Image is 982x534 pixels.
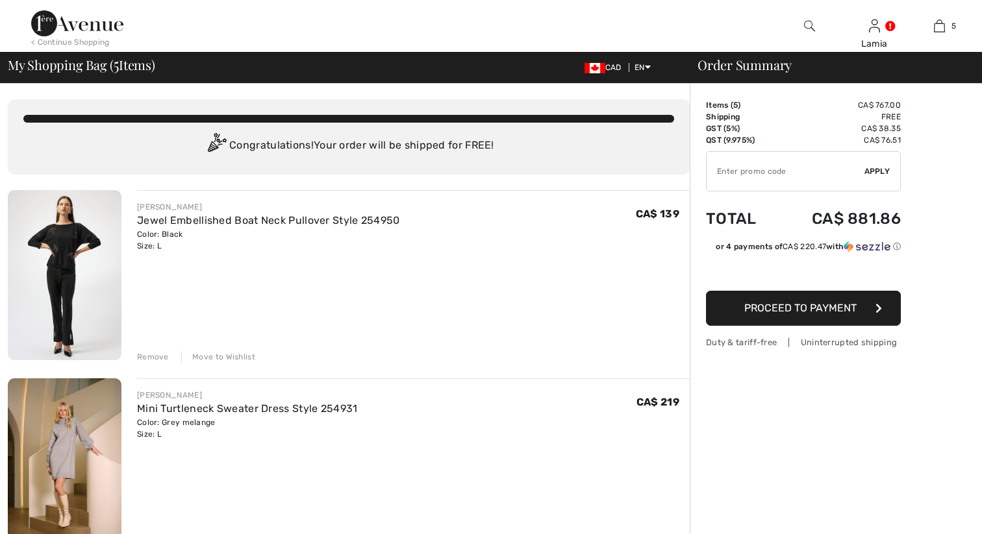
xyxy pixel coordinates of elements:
[869,18,880,34] img: My Info
[8,58,155,71] span: My Shopping Bag ( Items)
[203,133,229,159] img: Congratulation2.svg
[898,495,969,528] iframe: Opens a widget where you can find more information
[181,351,255,363] div: Move to Wishlist
[137,351,169,363] div: Remove
[585,63,627,72] span: CAD
[783,242,826,251] span: CA$ 220.47
[776,123,901,134] td: CA$ 38.35
[804,18,815,34] img: search the website
[31,36,110,48] div: < Continue Shopping
[706,257,901,286] iframe: PayPal-paypal
[706,111,776,123] td: Shipping
[137,417,358,440] div: Color: Grey melange Size: L
[31,10,123,36] img: 1ère Avenue
[706,99,776,111] td: Items ( )
[716,241,901,252] div: or 4 payments of with
[585,63,605,73] img: Canadian Dollar
[844,241,890,252] img: Sezzle
[636,208,679,220] span: CA$ 139
[137,228,400,252] div: Color: Black Size: L
[951,20,956,32] span: 5
[682,58,974,71] div: Order Summary
[907,18,971,34] a: 5
[733,101,738,110] span: 5
[776,134,901,146] td: CA$ 76.51
[706,134,776,146] td: QST (9.975%)
[137,402,358,415] a: Mini Turtleneck Sweater Dress Style 254931
[706,336,901,348] div: Duty & tariff-free | Uninterrupted shipping
[934,18,945,34] img: My Bag
[8,190,121,360] img: Jewel Embellished Boat Neck Pullover Style 254950
[636,396,679,408] span: CA$ 219
[137,201,400,213] div: [PERSON_NAME]
[706,123,776,134] td: GST (5%)
[744,302,857,314] span: Proceed to Payment
[707,152,864,191] input: Promo code
[137,214,400,226] a: Jewel Embellished Boat Neck Pullover Style 254950
[776,99,901,111] td: CA$ 767.00
[869,19,880,32] a: Sign In
[706,241,901,257] div: or 4 payments ofCA$ 220.47withSezzle Click to learn more about Sezzle
[706,197,776,241] td: Total
[706,291,901,326] button: Proceed to Payment
[635,63,651,72] span: EN
[23,133,674,159] div: Congratulations! Your order will be shipped for FREE!
[776,197,901,241] td: CA$ 881.86
[864,165,890,177] span: Apply
[114,55,119,72] span: 5
[137,389,358,401] div: [PERSON_NAME]
[842,37,906,51] div: Lamia
[776,111,901,123] td: Free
